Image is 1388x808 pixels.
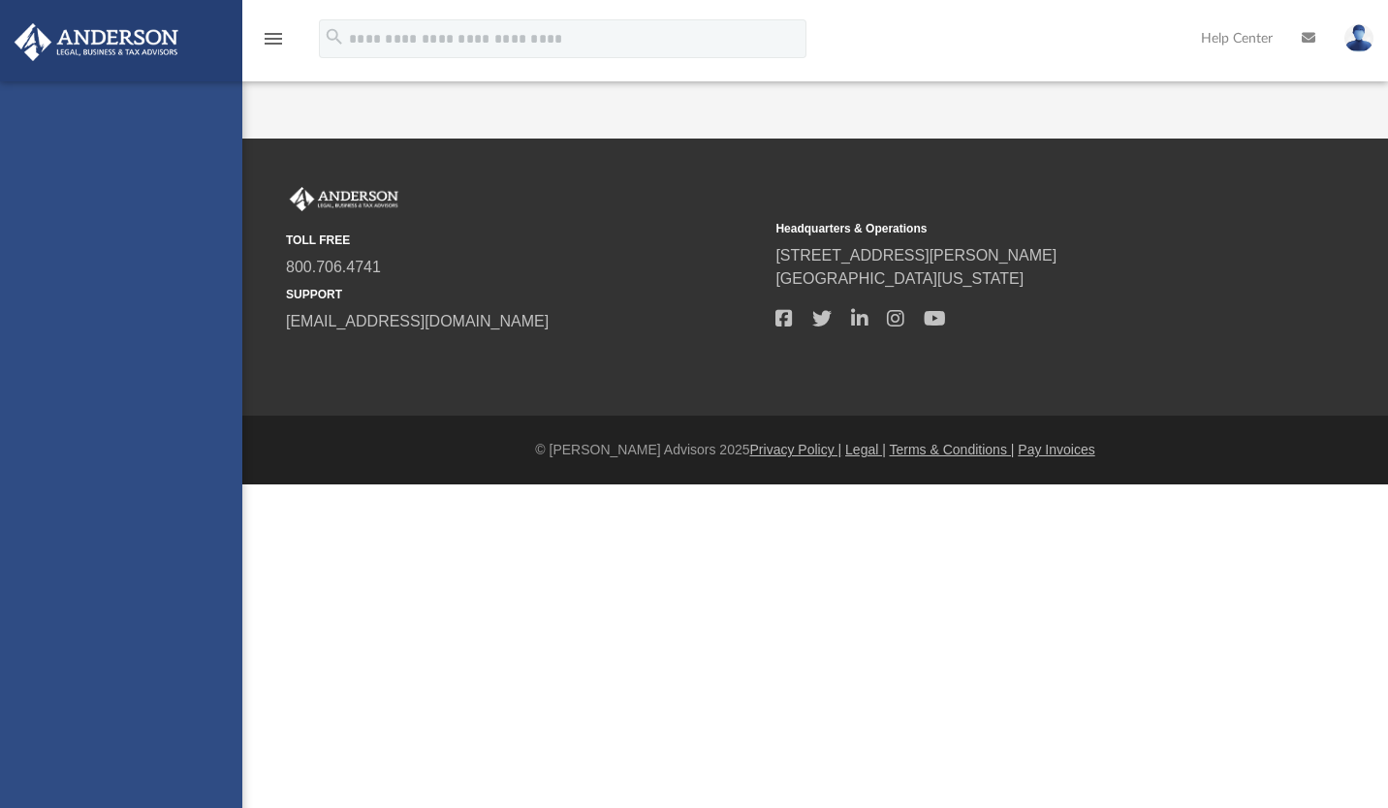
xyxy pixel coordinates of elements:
[1344,24,1373,52] img: User Pic
[1018,442,1094,457] a: Pay Invoices
[286,232,762,249] small: TOLL FREE
[262,37,285,50] a: menu
[845,442,886,457] a: Legal |
[775,247,1057,264] a: [STREET_ADDRESS][PERSON_NAME]
[242,440,1388,460] div: © [PERSON_NAME] Advisors 2025
[775,270,1024,287] a: [GEOGRAPHIC_DATA][US_STATE]
[890,442,1015,457] a: Terms & Conditions |
[750,442,842,457] a: Privacy Policy |
[9,23,184,61] img: Anderson Advisors Platinum Portal
[286,286,762,303] small: SUPPORT
[775,220,1251,237] small: Headquarters & Operations
[286,187,402,212] img: Anderson Advisors Platinum Portal
[286,259,381,275] a: 800.706.4741
[262,27,285,50] i: menu
[286,313,549,329] a: [EMAIL_ADDRESS][DOMAIN_NAME]
[324,26,345,47] i: search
